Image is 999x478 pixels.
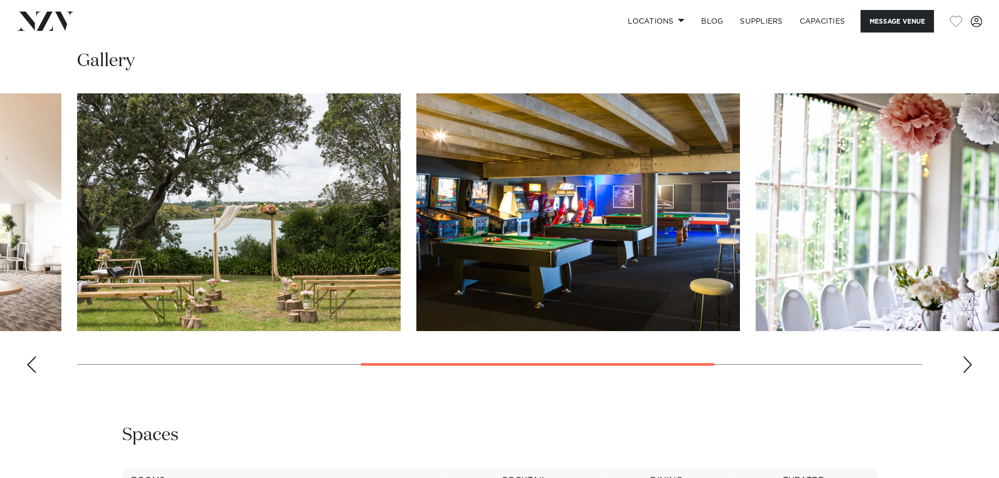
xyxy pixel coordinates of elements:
[17,12,74,30] img: nzv-logo.png
[77,93,401,331] swiper-slide: 3 / 6
[416,93,740,331] swiper-slide: 4 / 6
[861,10,934,33] button: Message Venue
[77,49,135,73] h2: Gallery
[791,10,854,33] a: Capacities
[619,10,693,33] a: Locations
[693,10,732,33] a: BLOG
[122,423,179,447] h2: Spaces
[732,10,791,33] a: SUPPLIERS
